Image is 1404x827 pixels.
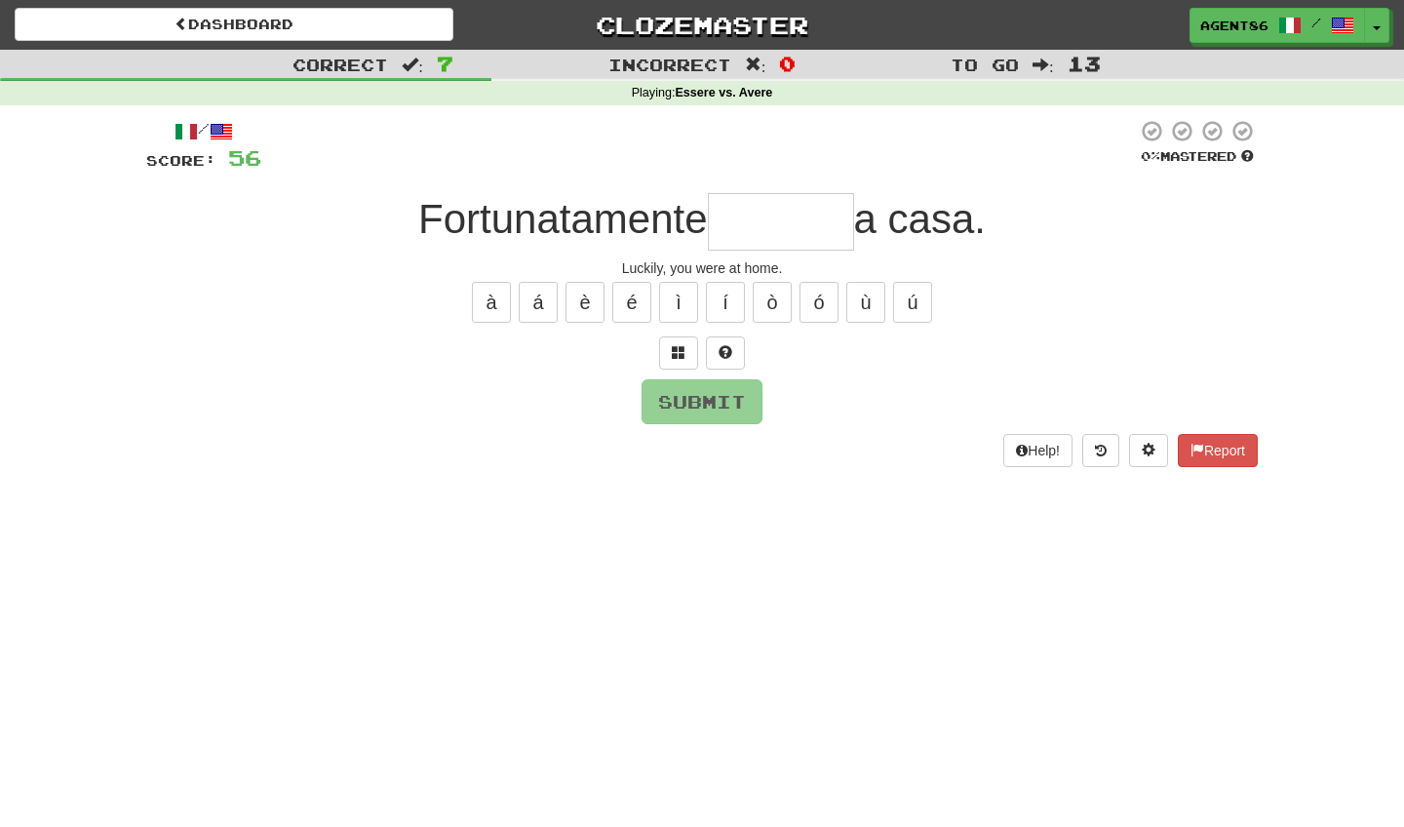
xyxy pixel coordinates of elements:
[854,196,986,242] span: a casa.
[1033,57,1054,73] span: :
[753,282,792,323] button: ò
[146,258,1258,278] div: Luckily, you were at home.
[779,52,796,75] span: 0
[893,282,932,323] button: ú
[565,282,604,323] button: è
[1082,434,1119,467] button: Round history (alt+y)
[612,282,651,323] button: é
[402,57,423,73] span: :
[706,282,745,323] button: í
[1068,52,1101,75] span: 13
[15,8,453,41] a: Dashboard
[1003,434,1072,467] button: Help!
[675,86,772,99] strong: Essere vs. Avere
[228,145,261,170] span: 56
[706,336,745,370] button: Single letter hint - you only get 1 per sentence and score half the points! alt+h
[418,196,708,242] span: Fortunatamente
[146,119,261,143] div: /
[1189,8,1365,43] a: Agent86 /
[951,55,1019,74] span: To go
[1141,148,1160,164] span: 0 %
[1137,148,1258,166] div: Mastered
[519,282,558,323] button: á
[659,282,698,323] button: ì
[1311,16,1321,29] span: /
[1200,17,1268,34] span: Agent86
[292,55,388,74] span: Correct
[146,152,216,169] span: Score:
[745,57,766,73] span: :
[437,52,453,75] span: 7
[799,282,838,323] button: ó
[1178,434,1258,467] button: Report
[846,282,885,323] button: ù
[659,336,698,370] button: Switch sentence to multiple choice alt+p
[642,379,762,424] button: Submit
[472,282,511,323] button: à
[608,55,731,74] span: Incorrect
[483,8,921,42] a: Clozemaster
